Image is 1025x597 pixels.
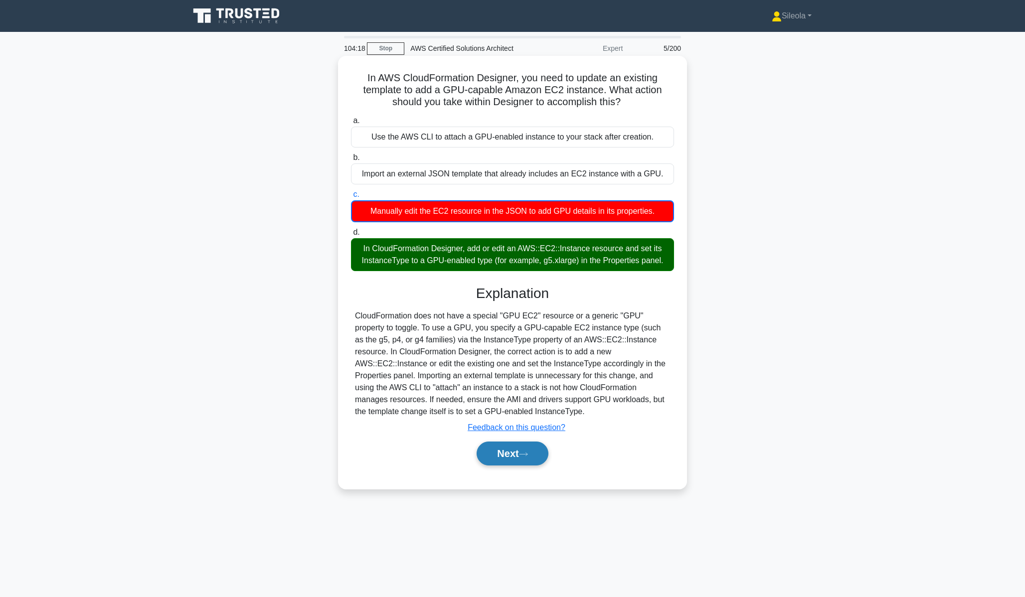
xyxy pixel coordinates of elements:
[357,285,668,302] h3: Explanation
[748,6,836,26] a: Sileola
[351,200,674,222] div: Manually edit the EC2 resource in the JSON to add GPU details in its properties.
[404,38,541,58] div: AWS Certified Solutions Architect
[477,442,548,465] button: Next
[353,190,359,198] span: c.
[350,72,675,109] h5: In AWS CloudFormation Designer, you need to update an existing template to add a GPU-capable Amaz...
[351,163,674,184] div: Import an external JSON template that already includes an EC2 instance with a GPU.
[629,38,687,58] div: 5/200
[353,153,359,161] span: b.
[338,38,367,58] div: 104:18
[541,38,629,58] div: Expert
[468,423,565,432] a: Feedback on this question?
[367,42,404,55] a: Stop
[351,238,674,271] div: In CloudFormation Designer, add or edit an AWS::EC2::Instance resource and set its InstanceType t...
[353,228,359,236] span: d.
[353,116,359,125] span: a.
[355,310,670,418] div: CloudFormation does not have a special "GPU EC2" resource or a generic "GPU" property to toggle. ...
[351,127,674,148] div: Use the AWS CLI to attach a GPU-enabled instance to your stack after creation.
